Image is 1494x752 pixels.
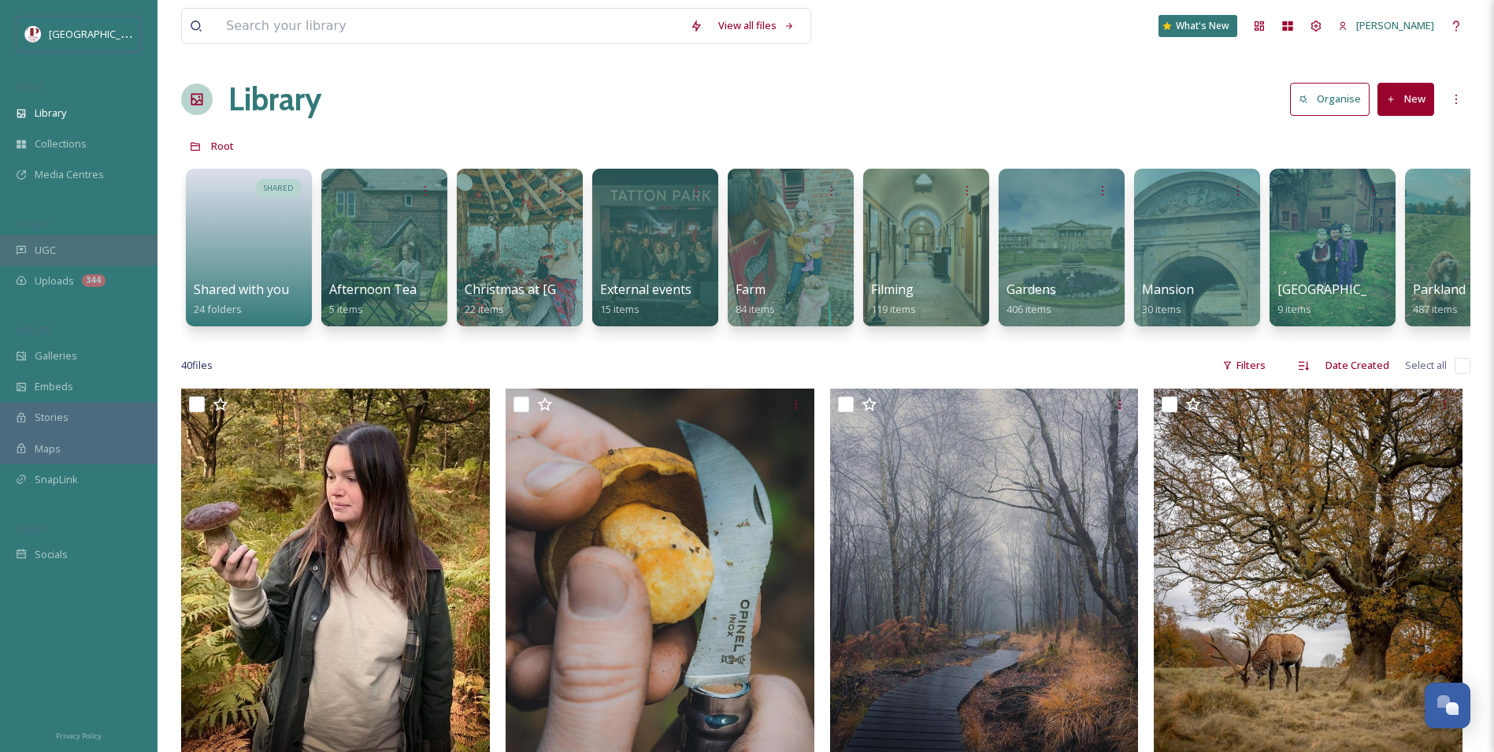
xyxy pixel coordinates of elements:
button: Open Chat [1425,683,1470,728]
span: 15 items [600,302,639,316]
img: download%20(5).png [25,26,41,42]
span: Farm [736,281,766,298]
a: Mansion30 items [1142,282,1194,316]
span: Stories [35,410,69,425]
span: Select all [1405,358,1447,373]
span: 406 items [1007,302,1051,316]
span: SnapLink [35,472,78,487]
span: 5 items [329,302,363,316]
input: Search your library [218,9,682,43]
a: SHAREDShared with you24 folders [181,161,317,326]
a: Parkland487 items [1413,282,1466,316]
a: View all files [710,10,803,41]
a: [PERSON_NAME] [1330,10,1442,41]
span: Shared with you [194,281,289,298]
div: Filters [1214,350,1273,381]
span: SOCIALS [16,523,47,534]
button: New [1377,83,1434,115]
span: External events [600,281,691,298]
span: Filming [871,281,914,298]
button: Organise [1290,83,1370,115]
a: Christmas at [GEOGRAPHIC_DATA]22 items [465,282,669,316]
span: Afternoon Tea [329,281,417,298]
span: 22 items [465,302,504,316]
span: Media Centres [35,167,104,182]
span: Mansion [1142,281,1194,298]
a: [GEOGRAPHIC_DATA]9 items [1277,282,1404,316]
a: Privacy Policy [56,725,102,744]
span: Privacy Policy [56,731,102,741]
span: [GEOGRAPHIC_DATA] [1277,281,1404,298]
span: 40 file s [181,358,213,373]
span: UGC [35,243,56,258]
span: Galleries [35,348,77,363]
span: 119 items [871,302,916,316]
div: 344 [82,274,106,287]
span: Library [35,106,66,121]
span: Maps [35,441,61,456]
span: WIDGETS [16,324,52,336]
a: Farm84 items [736,282,775,316]
span: 84 items [736,302,775,316]
span: Root [211,139,234,153]
a: Root [211,136,234,155]
span: [GEOGRAPHIC_DATA] [49,26,149,41]
a: Gardens406 items [1007,282,1056,316]
span: 9 items [1277,302,1311,316]
span: SHARED [264,183,294,194]
span: 487 items [1413,302,1458,316]
a: Filming119 items [871,282,916,316]
span: [PERSON_NAME] [1356,18,1434,32]
a: Afternoon Tea5 items [329,282,417,316]
span: Parkland [1413,281,1466,298]
span: 24 folders [194,302,242,316]
a: External events15 items [600,282,691,316]
span: Gardens [1007,281,1056,298]
a: What's New [1158,15,1237,37]
span: MEDIA [16,81,43,93]
a: Library [228,76,321,123]
span: Socials [35,547,68,562]
span: Collections [35,136,87,151]
span: Embeds [35,379,73,394]
div: Date Created [1318,350,1397,381]
span: COLLECT [16,218,50,230]
span: Uploads [35,274,74,289]
span: 30 items [1142,302,1181,316]
a: Organise [1290,83,1377,115]
span: Christmas at [GEOGRAPHIC_DATA] [465,281,669,298]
